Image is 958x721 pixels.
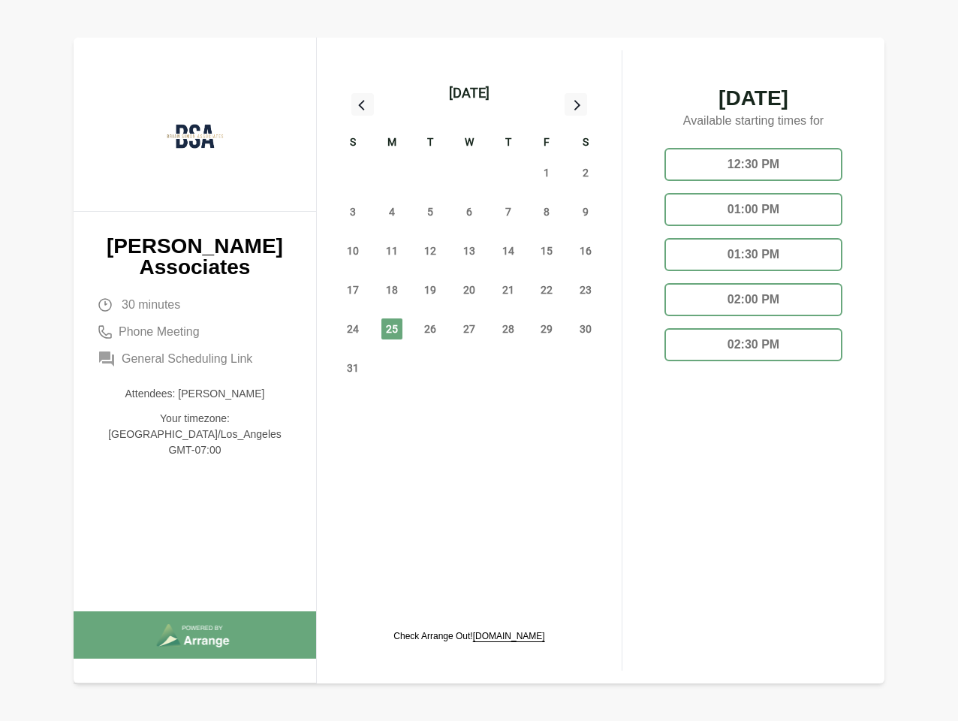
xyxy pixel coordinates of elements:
span: Friday, August 15, 2025 [536,240,557,261]
div: T [489,134,528,153]
span: Friday, August 29, 2025 [536,318,557,339]
span: Sunday, August 17, 2025 [342,279,363,300]
span: Monday, August 11, 2025 [381,240,402,261]
span: Tuesday, August 26, 2025 [420,318,441,339]
span: Sunday, August 24, 2025 [342,318,363,339]
span: Saturday, August 2, 2025 [575,162,596,183]
div: [DATE] [449,83,490,104]
span: Sunday, August 3, 2025 [342,201,363,222]
p: Check Arrange Out! [393,630,544,642]
div: 01:00 PM [664,193,842,226]
div: M [372,134,411,153]
span: Monday, August 25, 2025 [381,318,402,339]
div: 02:30 PM [664,328,842,361]
span: Thursday, August 28, 2025 [498,318,519,339]
div: 01:30 PM [664,238,842,271]
span: Tuesday, August 12, 2025 [420,240,441,261]
span: Thursday, August 21, 2025 [498,279,519,300]
p: [PERSON_NAME] Associates [98,236,292,278]
span: Thursday, August 7, 2025 [498,201,519,222]
span: Tuesday, August 19, 2025 [420,279,441,300]
div: S [566,134,605,153]
span: Monday, August 18, 2025 [381,279,402,300]
div: T [411,134,450,153]
span: Wednesday, August 20, 2025 [459,279,480,300]
p: Your timezone: [GEOGRAPHIC_DATA]/Los_Angeles GMT-07:00 [98,411,292,458]
p: Available starting times for [652,109,854,136]
span: Wednesday, August 27, 2025 [459,318,480,339]
p: Attendees: [PERSON_NAME] [98,386,292,402]
div: S [333,134,372,153]
div: 12:30 PM [664,148,842,181]
div: 02:00 PM [664,283,842,316]
span: Tuesday, August 5, 2025 [420,201,441,222]
span: Wednesday, August 13, 2025 [459,240,480,261]
span: Saturday, August 9, 2025 [575,201,596,222]
span: 30 minutes [122,296,180,314]
div: F [528,134,567,153]
span: Saturday, August 30, 2025 [575,318,596,339]
span: Friday, August 1, 2025 [536,162,557,183]
span: Saturday, August 23, 2025 [575,279,596,300]
span: [DATE] [652,88,854,109]
span: Sunday, August 10, 2025 [342,240,363,261]
span: Saturday, August 16, 2025 [575,240,596,261]
span: Monday, August 4, 2025 [381,201,402,222]
span: Thursday, August 14, 2025 [498,240,519,261]
span: Friday, August 8, 2025 [536,201,557,222]
span: Phone Meeting [119,323,200,341]
span: Wednesday, August 6, 2025 [459,201,480,222]
a: [DOMAIN_NAME] [473,631,545,641]
span: General Scheduling Link [122,350,252,368]
div: W [450,134,489,153]
span: Friday, August 22, 2025 [536,279,557,300]
span: Sunday, August 31, 2025 [342,357,363,379]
